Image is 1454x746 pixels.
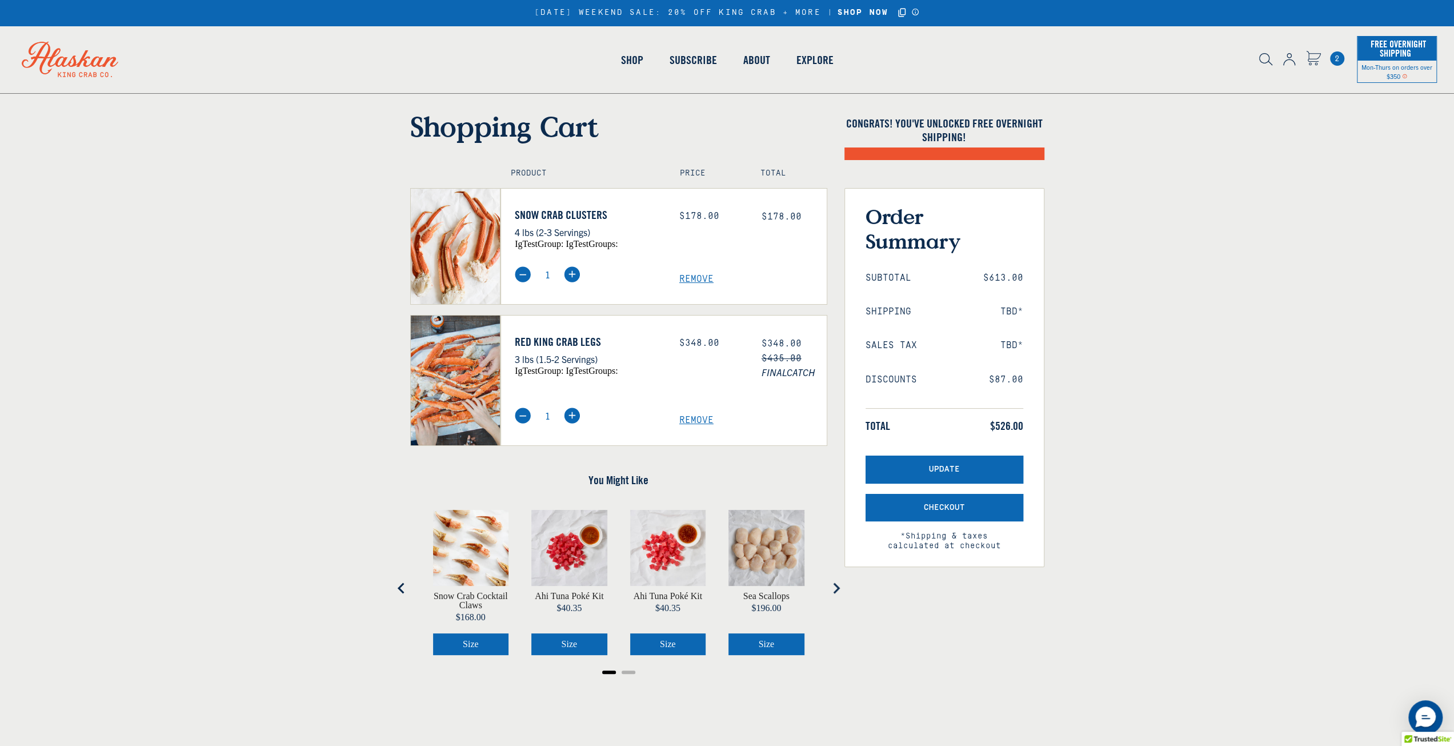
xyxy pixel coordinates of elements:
[866,494,1023,522] button: Checkout with Shipping Protection included for an additional fee as listed above
[411,189,500,304] img: Snow Crab Clusters - 4 lbs (2-3 Servings)
[619,498,718,667] div: product
[622,671,635,674] button: Go to page 2
[762,338,802,349] span: $348.00
[679,415,827,426] a: Remove
[728,510,804,586] img: Sea Scallops
[422,498,520,667] div: product
[866,521,1023,551] span: *Shipping & taxes calculated at checkout
[531,633,607,655] button: Select Ahi Tuna Poké Kit size
[656,27,730,93] a: Subscribe
[924,503,965,513] span: Checkout
[515,352,662,366] p: 3 lbs (1.5-2 Servings)
[433,510,509,586] img: Crab Claws
[520,498,619,667] div: product
[983,273,1023,284] span: $613.00
[680,169,736,178] h4: Price
[410,473,827,487] h4: You Might Like
[566,366,618,376] span: igTestGroups:
[410,110,827,143] h1: Shopping Cart
[1330,51,1344,66] span: 2
[866,456,1023,484] button: Update
[1330,51,1344,66] a: Cart
[728,633,804,655] button: Select Sea Scallops size
[515,239,563,249] span: igTestGroup:
[1402,72,1407,80] span: Shipping Notice Icon
[730,27,783,93] a: About
[1259,53,1272,66] img: search
[743,592,790,601] a: View Sea Scallops
[564,266,580,282] img: plus
[758,639,774,649] span: Size
[630,510,706,586] img: Cubed ahi tuna and shoyu sauce
[824,577,847,600] button: Next slide
[844,117,1044,144] h4: Congrats! You've unlocked FREE OVERNIGHT SHIPPING!
[602,671,616,674] button: Go to page 1
[751,603,781,613] span: $196.00
[564,408,580,424] img: plus
[660,639,676,649] span: Size
[929,465,960,474] span: Update
[515,225,662,240] p: 4 lbs (2-3 Servings)
[866,374,917,385] span: Discounts
[534,6,920,19] div: [DATE] WEEKEND SALE: 20% OFF KING CRAB + MORE |
[6,26,134,93] img: Alaskan King Crab Co. logo
[1368,35,1426,62] span: Free Overnight Shipping
[515,266,531,282] img: minus
[433,592,509,610] a: View Snow Crab Cocktail Claws
[1361,63,1432,80] span: Mon-Thurs on orders over $350
[433,633,509,655] button: Select Snow Crab Cocktail Claws size
[717,498,816,667] div: product
[390,577,413,600] button: Go to last slide
[556,603,582,613] span: $40.35
[783,27,846,93] a: Explore
[679,211,744,222] div: $178.00
[515,408,531,424] img: minus
[515,208,662,222] a: Snow Crab Clusters
[634,592,702,601] a: View Ahi Tuna Poké Kit
[535,592,603,601] a: View Ahi Tuna Poké Kit
[866,306,911,317] span: Shipping
[655,603,680,613] span: $40.35
[762,212,802,222] span: $178.00
[1306,51,1321,67] a: Cart
[679,338,744,349] div: $348.00
[762,365,827,380] span: FINALCATCH
[1283,53,1295,66] img: account
[515,366,563,376] span: igTestGroup:
[911,8,920,16] a: Announcement Bar Modal
[630,633,706,655] button: Select Ahi Tuna Poké Kit size
[760,169,816,178] h4: Total
[834,8,892,18] a: SHOP NOW
[456,612,486,622] span: $168.00
[566,239,618,249] span: igTestGroups:
[463,639,479,649] span: Size
[762,353,802,364] s: $435.00
[866,204,1023,253] h3: Order Summary
[561,639,577,649] span: Size
[866,419,890,433] span: Total
[1408,700,1443,735] div: Messenger Dummy Widget
[515,335,662,349] a: Red King Crab Legs
[531,510,607,586] img: Ahi Tuna and wasabi sauce
[411,316,500,445] img: Red King Crab Legs - 3 lbs (1.5-2 Servings)
[866,273,911,284] span: Subtotal
[989,374,1023,385] span: $87.00
[838,8,888,17] strong: SHOP NOW
[410,667,827,676] ul: Select a slide to show
[866,340,917,351] span: Sales Tax
[679,274,827,285] a: Remove
[990,419,1023,433] span: $526.00
[511,169,655,178] h4: Product
[607,27,656,93] a: Shop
